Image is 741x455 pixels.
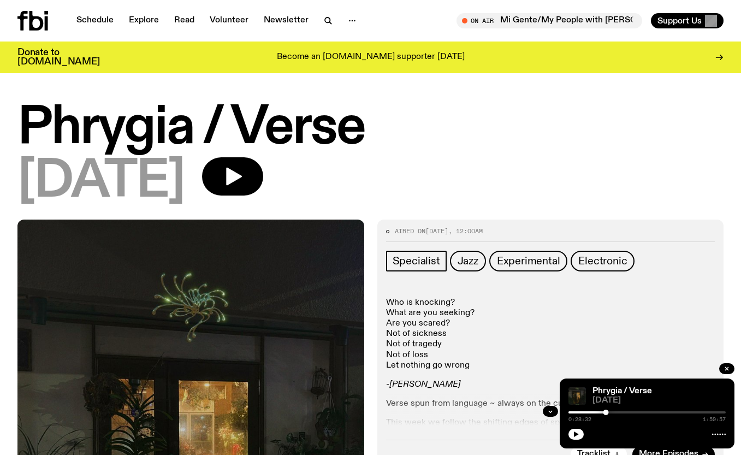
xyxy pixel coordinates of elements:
[489,251,568,271] a: Experimental
[395,227,425,235] span: Aired on
[17,157,185,206] span: [DATE]
[425,227,448,235] span: [DATE]
[17,48,100,67] h3: Donate to [DOMAIN_NAME]
[651,13,724,28] button: Support Us
[448,227,483,235] span: , 12:00am
[17,104,724,153] h1: Phrygia / Verse
[458,255,478,267] span: Jazz
[568,417,591,422] span: 0:28:32
[457,13,642,28] button: On AirMi Gente/My People with [PERSON_NAME]
[70,13,120,28] a: Schedule
[386,380,715,390] p: -
[386,251,447,271] a: Specialist
[393,255,440,267] span: Specialist
[386,298,715,371] p: Who is knocking? What are you seeking? Are you scared? Not of sickness Not of tragedy Not of loss...
[592,387,652,395] a: Phrygia / Verse
[703,417,726,422] span: 1:59:57
[203,13,255,28] a: Volunteer
[277,52,465,62] p: Become an [DOMAIN_NAME] supporter [DATE]
[122,13,165,28] a: Explore
[389,380,460,389] em: [PERSON_NAME]
[450,251,486,271] a: Jazz
[497,255,560,267] span: Experimental
[571,251,635,271] a: Electronic
[257,13,315,28] a: Newsletter
[168,13,201,28] a: Read
[592,397,726,405] span: [DATE]
[657,16,702,26] span: Support Us
[578,255,627,267] span: Electronic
